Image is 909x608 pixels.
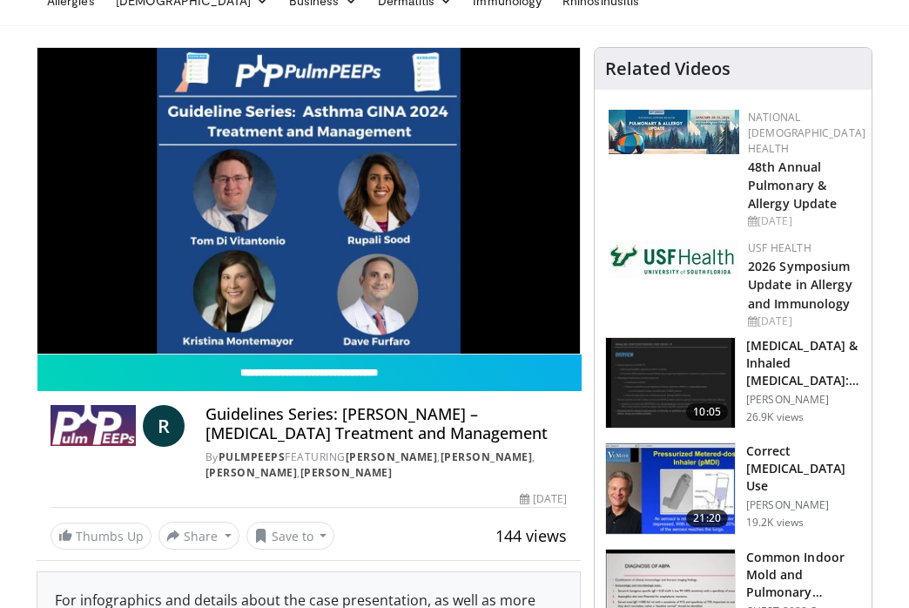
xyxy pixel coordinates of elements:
h3: Correct [MEDICAL_DATA] Use [746,442,861,495]
h4: Guidelines Series: [PERSON_NAME] – [MEDICAL_DATA] Treatment and Management [205,405,567,442]
img: 6ba8804a-8538-4002-95e7-a8f8012d4a11.png.150x105_q85_autocrop_double_scale_upscale_version-0.2.jpg [609,240,739,279]
h3: [MEDICAL_DATA] & Inhaled [MEDICAL_DATA]: Can They Be Used as a Possible T… [746,337,861,389]
a: Thumbs Up [50,523,151,550]
button: Share [158,522,239,550]
a: R [143,405,185,447]
span: 10:05 [686,403,728,421]
p: 26.9K views [746,410,804,424]
div: [DATE] [520,491,567,507]
img: b90f5d12-84c1-472e-b843-5cad6c7ef911.jpg.150x105_q85_autocrop_double_scale_upscale_version-0.2.jpg [609,110,739,154]
a: 21:20 Correct [MEDICAL_DATA] Use [PERSON_NAME] 19.2K views [605,442,861,535]
h4: Related Videos [605,58,731,79]
a: [PERSON_NAME] [300,465,393,480]
a: National [DEMOGRAPHIC_DATA] Health [748,110,865,156]
p: [PERSON_NAME] [746,393,861,407]
a: USF Health [748,240,811,255]
a: 2026 Symposium Update in Allergy and Immunology [748,258,852,311]
span: 21:20 [686,510,728,527]
video-js: Video Player [37,48,580,354]
div: By FEATURING , , , [205,449,567,481]
img: 24f79869-bf8a-4040-a4ce-e7186897569f.150x105_q85_crop-smart_upscale.jpg [606,443,735,534]
a: PulmPEEPs [219,449,286,464]
div: [DATE] [748,314,858,329]
a: [PERSON_NAME] [346,449,438,464]
a: [PERSON_NAME] [205,465,298,480]
h3: Common Indoor Mold and Pulmonary Disease Associated With Them [746,549,861,601]
div: [DATE] [748,213,865,229]
span: 144 views [495,525,567,546]
a: [PERSON_NAME] [441,449,533,464]
button: Save to [246,522,335,550]
img: 37481b79-d16e-4fea-85a1-c1cf910aa164.150x105_q85_crop-smart_upscale.jpg [606,338,735,429]
a: 10:05 [MEDICAL_DATA] & Inhaled [MEDICAL_DATA]: Can They Be Used as a Possible T… [PERSON_NAME] 26... [605,337,861,429]
p: [PERSON_NAME] [746,498,861,512]
img: PulmPEEPs [50,405,136,447]
p: 19.2K views [746,516,804,530]
a: 48th Annual Pulmonary & Allergy Update [748,159,837,212]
